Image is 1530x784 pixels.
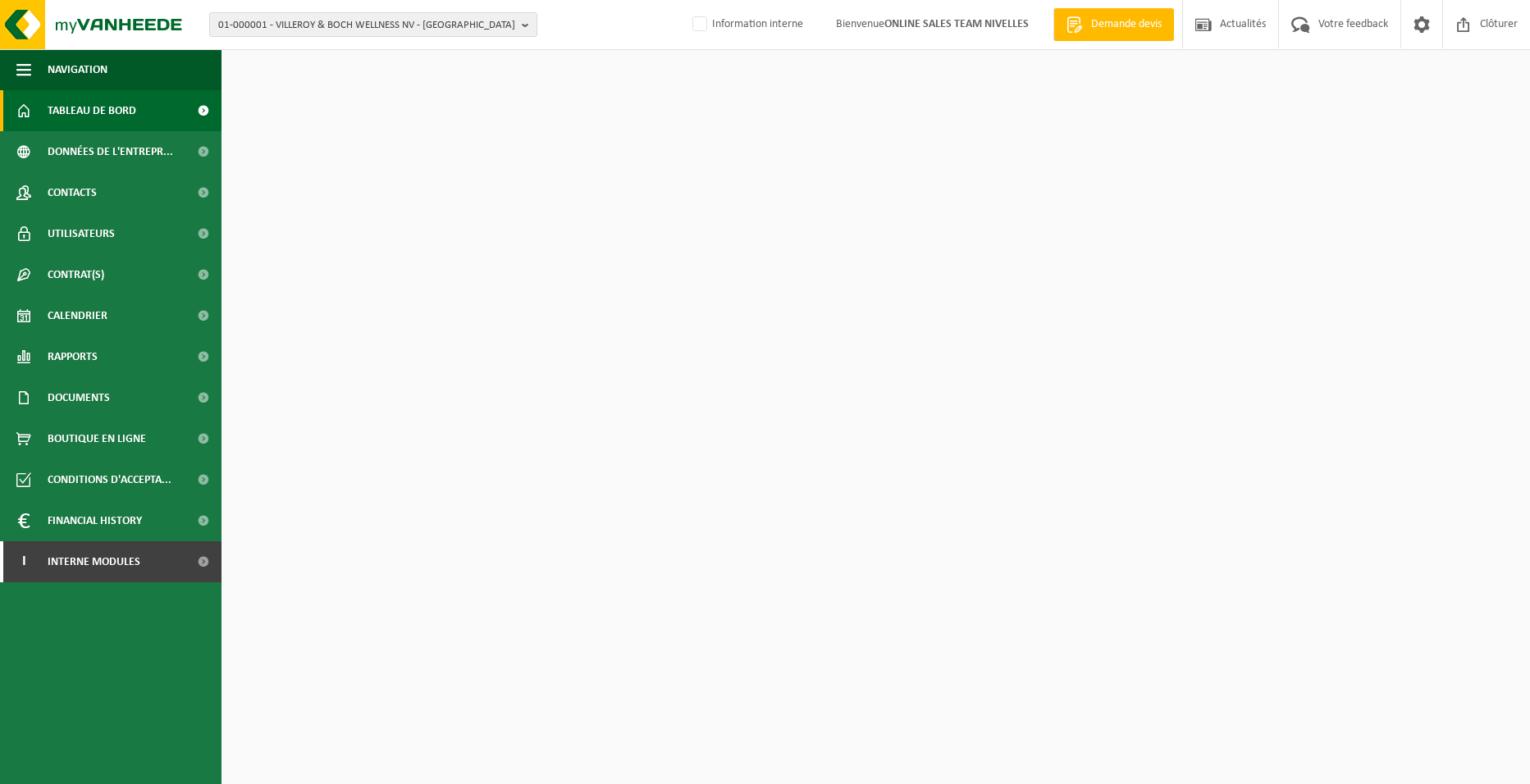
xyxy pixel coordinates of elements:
[48,336,98,377] span: Rapports
[48,418,146,459] span: Boutique en ligne
[48,131,173,172] span: Données de l'entrepr...
[48,172,97,213] span: Contacts
[48,213,115,254] span: Utilisateurs
[1053,8,1174,41] a: Demande devis
[1087,16,1166,33] span: Demande devis
[16,541,31,582] span: I
[48,377,110,418] span: Documents
[48,49,107,90] span: Navigation
[48,459,171,500] span: Conditions d'accepta...
[48,500,142,541] span: Financial History
[48,295,107,336] span: Calendrier
[48,254,104,295] span: Contrat(s)
[209,12,537,37] button: 01-000001 - VILLEROY & BOCH WELLNESS NV - [GEOGRAPHIC_DATA]
[218,13,515,38] span: 01-000001 - VILLEROY & BOCH WELLNESS NV - [GEOGRAPHIC_DATA]
[884,18,1029,30] strong: ONLINE SALES TEAM NIVELLES
[689,12,803,37] label: Information interne
[48,90,136,131] span: Tableau de bord
[48,541,140,582] span: Interne modules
